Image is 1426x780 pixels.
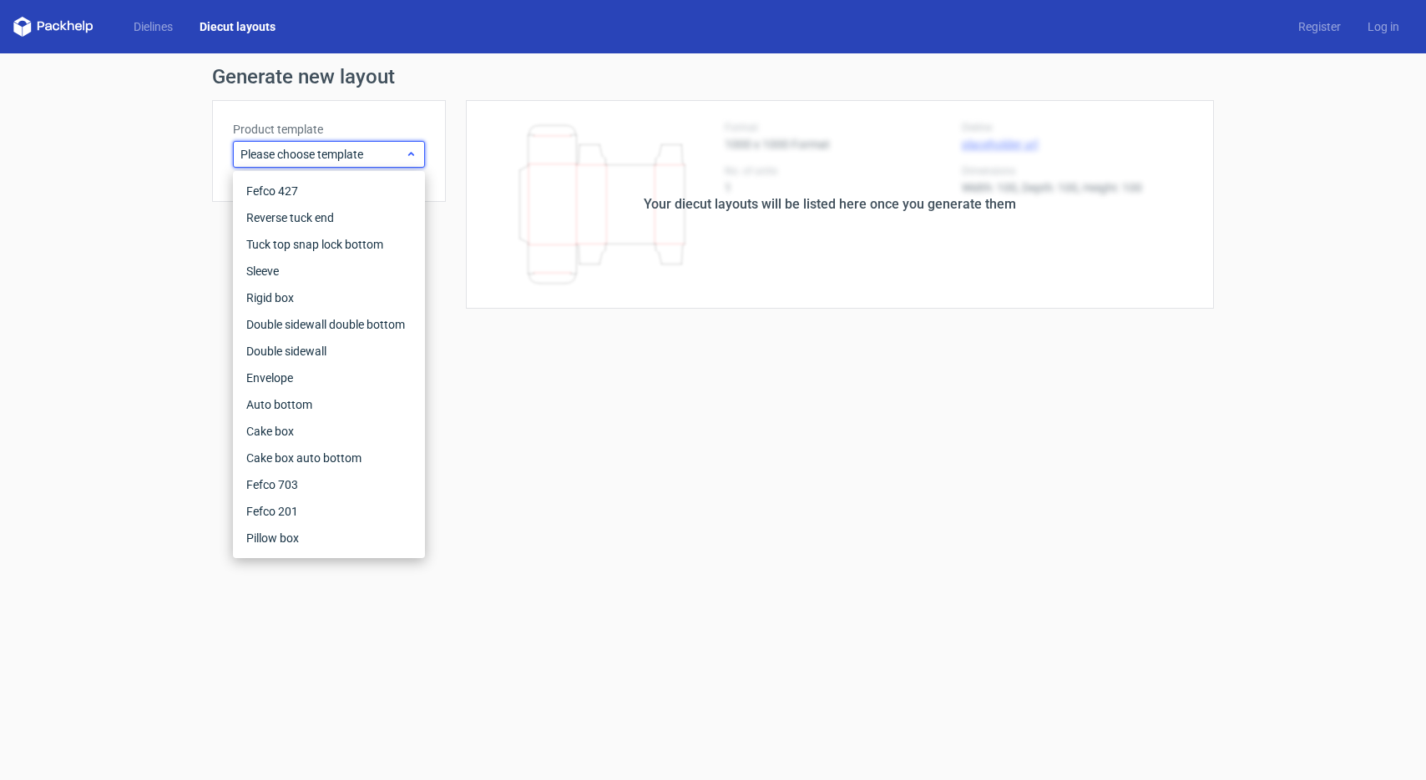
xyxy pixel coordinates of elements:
div: Reverse tuck end [240,204,418,231]
h1: Generate new layout [212,67,1214,87]
div: Cake box auto bottom [240,445,418,471]
div: Fefco 201 [240,498,418,525]
div: Envelope [240,365,418,391]
div: Rigid box [240,284,418,311]
div: Your diecut layouts will be listed here once you generate them [644,194,1016,214]
div: Auto bottom [240,391,418,418]
div: Double sidewall double bottom [240,311,418,338]
a: Log in [1354,18,1413,35]
div: Cake box [240,418,418,445]
div: Double sidewall [240,338,418,365]
label: Product template [233,121,425,138]
a: Diecut layouts [186,18,289,35]
div: Pillow box [240,525,418,551]
div: Fefco 703 [240,471,418,498]
div: Fefco 427 [240,178,418,204]
div: Sleeve [240,258,418,284]
span: Please choose template [240,146,405,163]
div: Tuck top snap lock bottom [240,231,418,258]
a: Register [1285,18,1354,35]
a: Dielines [120,18,186,35]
